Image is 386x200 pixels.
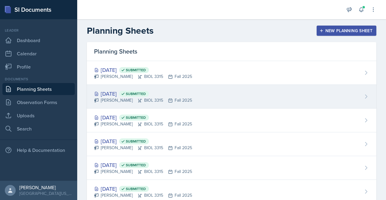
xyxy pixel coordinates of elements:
div: [PERSON_NAME] BIOL 3315 Fall 2025 [94,192,192,198]
a: [DATE] Submitted [PERSON_NAME]BIOL 3315Fall 2025 [87,132,376,156]
a: Dashboard [2,34,75,46]
a: Observation Forms [2,96,75,108]
span: Submitted [126,115,146,120]
div: [PERSON_NAME] [19,184,72,190]
div: [GEOGRAPHIC_DATA][US_STATE] [19,190,72,196]
div: [DATE] [94,161,192,169]
a: [DATE] Submitted [PERSON_NAME]BIOL 3315Fall 2025 [87,85,376,109]
div: [DATE] [94,90,192,98]
span: Submitted [126,91,146,96]
div: [DATE] [94,137,192,145]
button: New Planning Sheet [317,26,376,36]
a: [DATE] Submitted [PERSON_NAME]BIOL 3315Fall 2025 [87,109,376,132]
div: New Planning Sheet [321,28,372,33]
div: [DATE] [94,113,192,122]
a: [DATE] Submitted [PERSON_NAME]BIOL 3315Fall 2025 [87,156,376,180]
div: [PERSON_NAME] BIOL 3315 Fall 2025 [94,145,192,151]
a: Profile [2,61,75,73]
div: [PERSON_NAME] BIOL 3315 Fall 2025 [94,73,192,80]
a: Calendar [2,48,75,60]
span: Submitted [126,139,146,144]
span: Submitted [126,68,146,72]
a: [DATE] Submitted [PERSON_NAME]BIOL 3315Fall 2025 [87,61,376,85]
div: Help & Documentation [2,144,75,156]
div: [PERSON_NAME] BIOL 3315 Fall 2025 [94,97,192,103]
h2: Planning Sheets [87,25,153,36]
div: [PERSON_NAME] BIOL 3315 Fall 2025 [94,168,192,175]
a: Uploads [2,109,75,122]
span: Submitted [126,186,146,191]
div: Planning Sheets [87,42,376,61]
div: [PERSON_NAME] BIOL 3315 Fall 2025 [94,121,192,127]
span: Submitted [126,163,146,168]
div: Documents [2,76,75,82]
a: Planning Sheets [2,83,75,95]
div: [DATE] [94,185,192,193]
div: Leader [2,28,75,33]
a: Search [2,123,75,135]
div: [DATE] [94,66,192,74]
